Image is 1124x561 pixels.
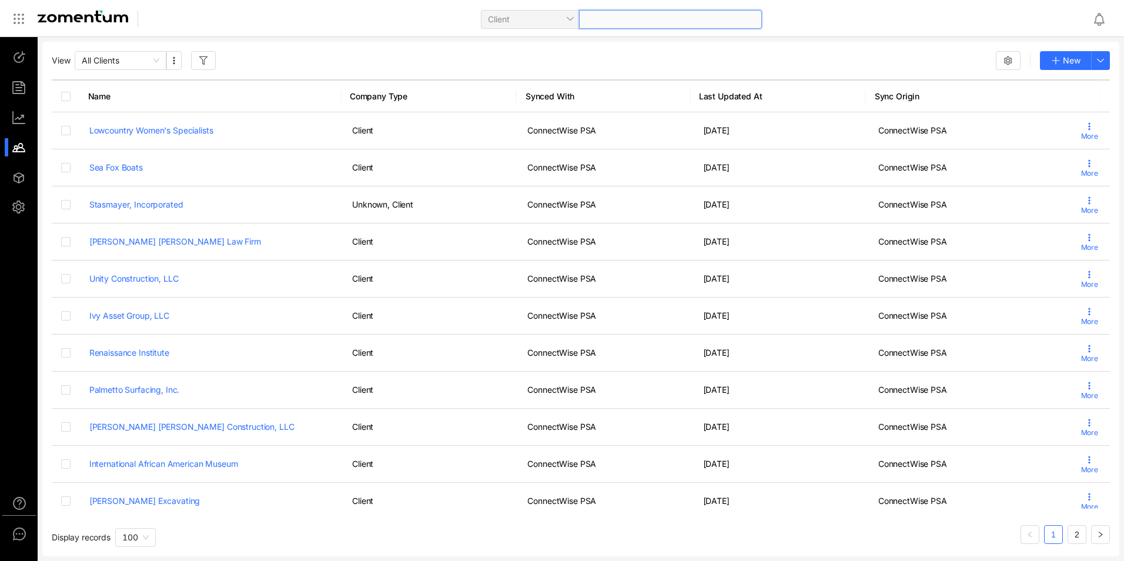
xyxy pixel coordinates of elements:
[527,199,684,211] div: ConnectWise PSA
[1045,526,1062,543] a: 1
[878,273,1035,285] div: ConnectWise PSA
[1081,279,1098,290] span: More
[694,186,869,223] td: [DATE]
[38,11,128,22] img: Zomentum Logo
[878,421,1035,433] div: ConnectWise PSA
[1091,525,1110,544] button: right
[89,236,261,246] a: [PERSON_NAME] [PERSON_NAME] Law Firm
[527,347,684,359] div: ConnectWise PSA
[89,310,169,320] a: Ivy Asset Group, LLC
[89,162,143,172] a: Sea Fox Boats
[352,273,509,285] div: Client
[1068,526,1086,543] a: 2
[52,532,111,542] span: Display records
[878,347,1035,359] div: ConnectWise PSA
[1091,525,1110,544] li: Next Page
[89,496,200,506] a: [PERSON_NAME] Excavating
[527,384,684,396] div: ConnectWise PSA
[527,458,684,470] div: ConnectWise PSA
[1081,390,1098,401] span: More
[352,162,509,173] div: Client
[878,495,1035,507] div: ConnectWise PSA
[1040,51,1092,70] button: New
[694,446,869,483] td: [DATE]
[52,55,70,66] span: View
[694,261,869,298] td: [DATE]
[1081,205,1098,216] span: More
[694,223,869,261] td: [DATE]
[865,79,1040,112] th: Sync Origin
[352,495,509,507] div: Client
[1081,428,1098,438] span: More
[82,52,159,69] span: All Clients
[1068,525,1086,544] li: 2
[350,91,501,102] span: Company Type
[352,347,509,359] div: Client
[352,384,509,396] div: Client
[89,422,295,432] a: [PERSON_NAME] [PERSON_NAME] Construction, LLC
[1081,316,1098,327] span: More
[527,162,684,173] div: ConnectWise PSA
[122,532,138,542] span: 100
[516,79,691,112] th: Synced With
[1026,531,1033,538] span: left
[1021,525,1039,544] button: left
[352,199,509,211] div: Unknown, Client
[488,11,573,28] span: Client
[527,273,684,285] div: ConnectWise PSA
[527,495,684,507] div: ConnectWise PSA
[527,125,684,136] div: ConnectWise PSA
[878,310,1035,322] div: ConnectWise PSA
[878,199,1035,211] div: ConnectWise PSA
[878,125,1035,136] div: ConnectWise PSA
[878,236,1035,248] div: ConnectWise PSA
[1044,525,1063,544] li: 1
[878,162,1035,173] div: ConnectWise PSA
[1081,242,1098,253] span: More
[699,91,851,102] span: Last Updated At
[527,236,684,248] div: ConnectWise PSA
[694,112,869,149] td: [DATE]
[878,458,1035,470] div: ConnectWise PSA
[89,385,180,395] a: Palmetto Surfacing, Inc.
[694,372,869,409] td: [DATE]
[1081,168,1098,179] span: More
[89,273,179,283] a: Unity Construction, LLC
[89,199,183,209] a: Stasmayer, Incorporated
[1081,502,1098,512] span: More
[352,125,509,136] div: Client
[88,91,327,102] span: Name
[1081,353,1098,364] span: More
[352,421,509,433] div: Client
[1097,531,1104,538] span: right
[694,483,869,520] td: [DATE]
[89,348,169,358] a: Renaissance Institute
[1021,525,1039,544] li: Previous Page
[1063,54,1080,67] span: New
[1092,5,1116,32] div: Notifications
[1081,131,1098,142] span: More
[527,421,684,433] div: ConnectWise PSA
[694,335,869,372] td: [DATE]
[878,384,1035,396] div: ConnectWise PSA
[352,458,509,470] div: Client
[1081,465,1098,475] span: More
[352,310,509,322] div: Client
[694,298,869,335] td: [DATE]
[694,149,869,186] td: [DATE]
[694,409,869,446] td: [DATE]
[89,459,238,469] a: International African American Museum
[352,236,509,248] div: Client
[527,310,684,322] div: ConnectWise PSA
[89,125,213,135] a: Lowcountry Women's Specialists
